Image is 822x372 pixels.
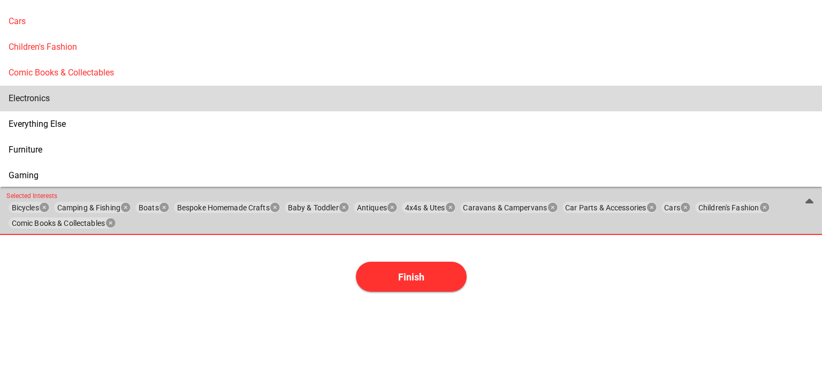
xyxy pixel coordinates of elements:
i: Remove [40,203,49,212]
span: Antiques [357,203,387,212]
i: Remove [339,203,349,212]
i: Remove [446,203,455,212]
i: Remove [121,203,131,212]
span: Bicycles [12,203,39,212]
span: Boats [139,203,159,212]
i: Remove [159,203,169,212]
i: Remove [647,203,657,212]
span: 4x4s & Utes [405,203,445,212]
span: Car Parts & Accessories [565,203,646,212]
span: Gaming [9,170,39,180]
span: Cars [9,16,26,26]
span: Comic Books & Collectables [12,218,105,228]
button: Finish [356,262,467,292]
span: Furniture [9,145,42,155]
i: Remove [388,203,398,212]
span: Everything Else [9,119,66,129]
span: Baby & Toddler [288,203,339,212]
span: Children's Fashion [9,42,77,52]
span: Cars [664,203,680,212]
i: Remove [760,203,770,212]
span: Camping & Fishing [57,203,120,212]
span: Bespoke Homemade Crafts [177,203,270,212]
span: Finish [398,271,424,283]
i: Remove [548,203,558,212]
i: Remove [271,203,280,212]
span: Comic Books & Collectables [9,67,114,78]
i: Remove [106,218,116,228]
span: Children's Fashion [698,203,759,212]
span: Caravans & Campervans [463,203,547,212]
i: Remove [681,203,691,212]
span: Electronics [9,93,50,103]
